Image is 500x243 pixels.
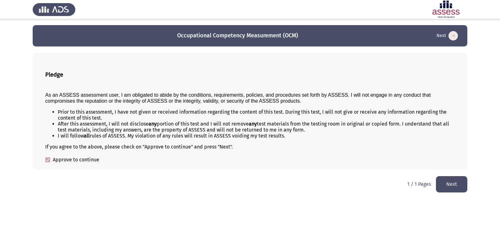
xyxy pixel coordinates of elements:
b: all [84,133,90,139]
b: Pledge [45,71,63,78]
b: any [149,121,157,127]
span: Approve to continue [53,156,99,164]
li: I will follow rules of ASSESS. My violation of any rules will result in ASSESS voiding my test re... [58,133,455,139]
button: load next page [435,31,460,41]
img: Assess Talent Management logo [33,1,75,18]
p: 1 / 1 Pages [407,181,431,187]
li: After this assessment, I will not disclose portion of this test and I will not remove test materi... [58,121,455,133]
button: load next page [436,176,467,192]
span: As an ASSESS assessment user, I am obligated to abide by the conditions, requirements, policies, ... [45,92,431,104]
img: Assessment logo of OCM R1 ASSESS [425,1,467,18]
b: any [249,121,257,127]
div: If you agree to the above, please check on "Approve to continue" and press "Next". [45,144,455,150]
h3: Occupational Competency Measurement (OCM) [177,32,298,40]
li: Prior to this assessment, I have not given or received information regarding the content of this ... [58,109,455,121]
